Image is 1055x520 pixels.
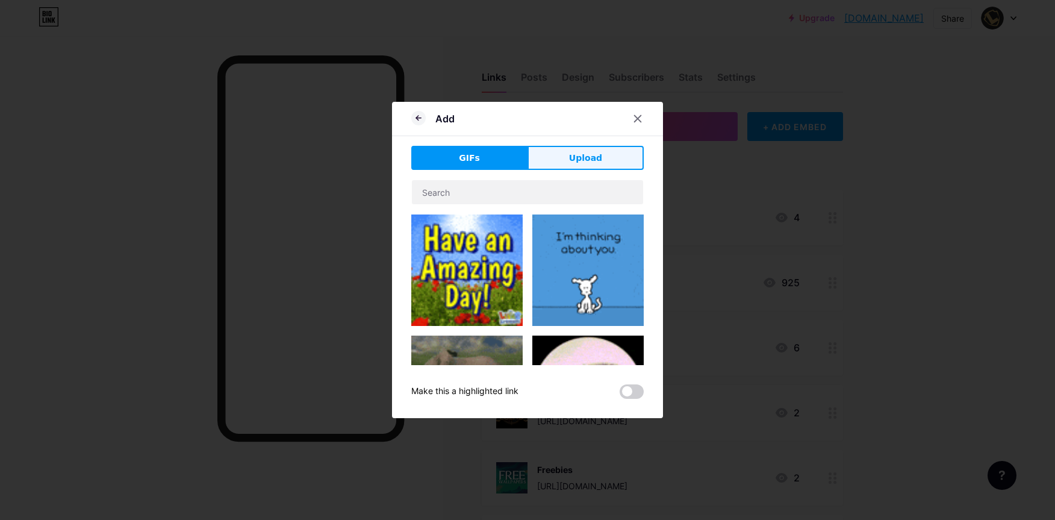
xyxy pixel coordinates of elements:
[569,152,602,164] span: Upload
[411,384,518,399] div: Make this a highlighted link
[411,336,523,425] img: Gihpy
[411,146,527,170] button: GIFs
[459,152,480,164] span: GIFs
[532,215,644,326] img: Gihpy
[411,215,523,326] img: Gihpy
[532,336,644,447] img: Gihpy
[527,146,644,170] button: Upload
[435,111,455,126] div: Add
[412,180,643,204] input: Search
